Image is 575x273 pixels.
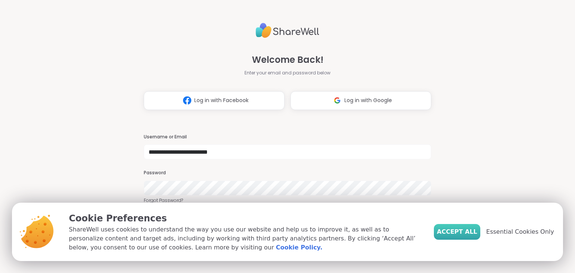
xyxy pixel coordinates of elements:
[144,91,285,110] button: Log in with Facebook
[144,197,431,204] a: Forgot Password?
[69,225,422,252] p: ShareWell uses cookies to understand the way you use our website and help us to improve it, as we...
[180,93,194,107] img: ShareWell Logomark
[244,70,331,76] span: Enter your email and password below
[276,243,322,252] a: Cookie Policy.
[434,224,480,240] button: Accept All
[69,212,422,225] p: Cookie Preferences
[486,227,554,236] span: Essential Cookies Only
[330,93,344,107] img: ShareWell Logomark
[252,53,323,67] span: Welcome Back!
[256,20,319,41] img: ShareWell Logo
[144,134,431,140] h3: Username or Email
[194,96,249,104] span: Log in with Facebook
[344,96,392,104] span: Log in with Google
[144,170,431,176] h3: Password
[437,227,477,236] span: Accept All
[290,91,431,110] button: Log in with Google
